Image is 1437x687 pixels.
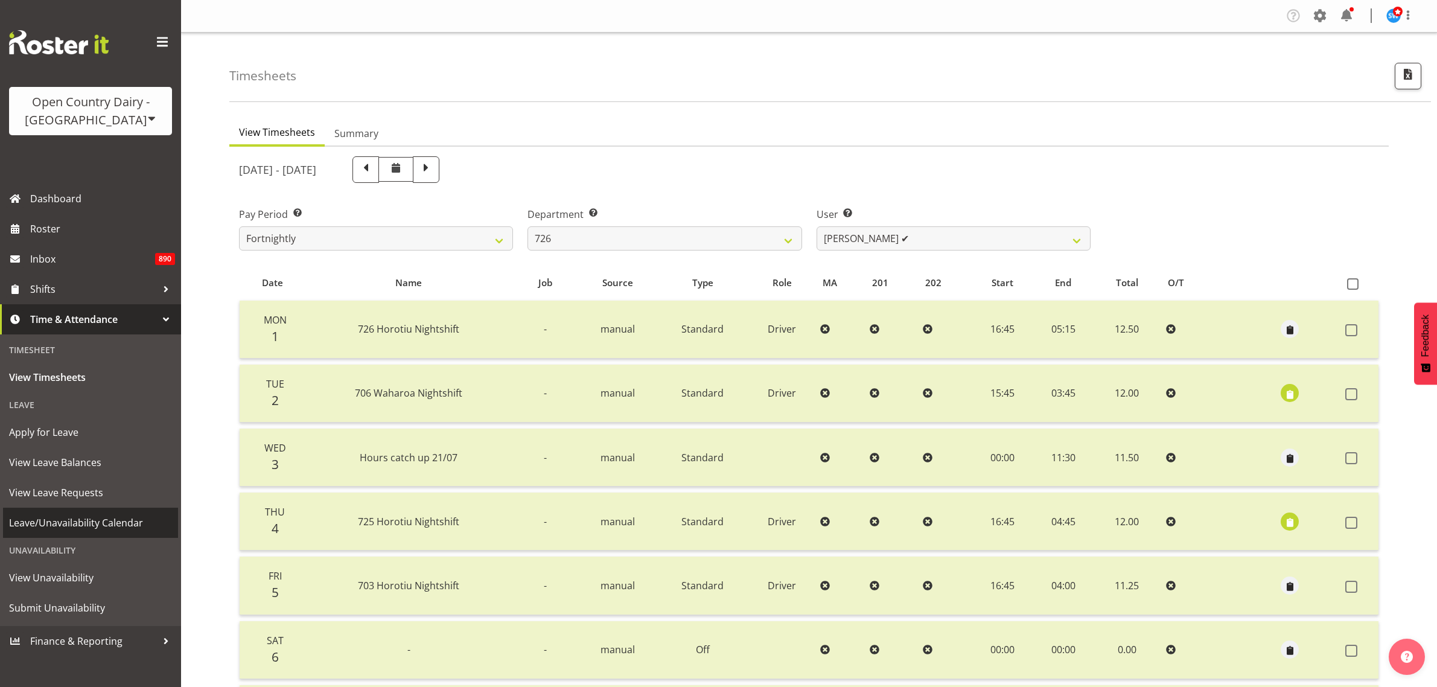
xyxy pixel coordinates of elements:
span: 890 [155,253,175,265]
td: 15:45 [971,365,1034,423]
span: Fri [269,569,282,583]
span: Feedback [1420,315,1431,357]
span: Submit Unavailability [9,599,172,617]
span: View Leave Requests [9,484,172,502]
td: 00:00 [971,621,1034,679]
img: steve-webb8258.jpg [1386,8,1401,23]
span: View Unavailability [9,569,172,587]
td: 04:00 [1033,557,1093,615]
img: help-xxl-2.png [1401,651,1413,663]
a: View Leave Requests [3,478,178,508]
span: manual [601,386,635,400]
span: Driver [768,515,796,528]
span: Driver [768,386,796,400]
span: Apply for Leave [9,423,172,441]
span: 703 Horotiu Nightshift [358,579,459,592]
span: View Timesheets [239,125,315,139]
label: User [817,207,1091,222]
td: 16:45 [971,557,1034,615]
span: 201 [872,276,888,290]
span: - [544,322,547,336]
span: - [544,515,547,528]
span: Name [395,276,422,290]
span: Dashboard [30,190,175,208]
td: 00:00 [1033,621,1093,679]
span: Hours catch up 21/07 [360,451,457,464]
span: Source [602,276,633,290]
div: Open Country Dairy - [GEOGRAPHIC_DATA] [21,93,160,129]
span: Type [692,276,713,290]
span: manual [601,451,635,464]
span: - [544,579,547,592]
span: Total [1116,276,1138,290]
button: Export CSV [1395,63,1421,89]
a: View Unavailability [3,563,178,593]
span: 726 Horotiu Nightshift [358,322,459,336]
td: Standard [657,557,748,615]
td: Standard [657,301,748,359]
span: 4 [272,520,279,537]
span: Driver [768,322,796,336]
a: View Timesheets [3,362,178,392]
span: Shifts [30,280,157,298]
a: Apply for Leave [3,417,178,447]
span: 725 Horotiu Nightshift [358,515,459,528]
span: MA [823,276,837,290]
span: Leave/Unavailability Calendar [9,514,172,532]
span: Tue [266,377,284,391]
td: 12.00 [1093,365,1161,423]
label: Department [527,207,801,222]
span: Role [773,276,792,290]
td: 03:45 [1033,365,1093,423]
div: Timesheet [3,337,178,362]
td: 16:45 [971,493,1034,551]
span: 6 [272,648,279,665]
td: Off [657,621,748,679]
span: manual [601,643,635,656]
td: 12.50 [1093,301,1161,359]
td: Standard [657,493,748,551]
span: O/T [1168,276,1184,290]
button: Feedback - Show survey [1414,302,1437,385]
span: manual [601,515,635,528]
td: Standard [657,429,748,487]
span: 202 [925,276,942,290]
span: Mon [264,313,287,327]
label: Pay Period [239,207,513,222]
span: Roster [30,220,175,238]
div: Unavailability [3,538,178,563]
span: 1 [272,328,279,345]
span: Thu [265,505,285,519]
span: Sat [267,634,284,647]
span: - [407,643,410,656]
a: Leave/Unavailability Calendar [3,508,178,538]
span: Date [262,276,283,290]
span: 706 Waharoa Nightshift [355,386,462,400]
td: 05:15 [1033,301,1093,359]
td: 11.25 [1093,557,1161,615]
span: Time & Attendance [30,310,157,328]
div: Leave [3,392,178,417]
span: View Leave Balances [9,453,172,471]
span: Start [992,276,1013,290]
span: Job [538,276,552,290]
td: 16:45 [971,301,1034,359]
span: Finance & Reporting [30,632,157,650]
span: Inbox [30,250,155,268]
td: 00:00 [971,429,1034,487]
span: View Timesheets [9,368,172,386]
a: Submit Unavailability [3,593,178,623]
span: - [544,451,547,464]
td: Standard [657,365,748,423]
span: Wed [264,441,286,455]
span: End [1055,276,1071,290]
td: 12.00 [1093,493,1161,551]
span: - [544,643,547,656]
span: Summary [334,126,378,141]
span: 5 [272,584,279,601]
a: View Leave Balances [3,447,178,478]
h5: [DATE] - [DATE] [239,163,316,176]
h4: Timesheets [229,69,296,83]
td: 11.50 [1093,429,1161,487]
span: Driver [768,579,796,592]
